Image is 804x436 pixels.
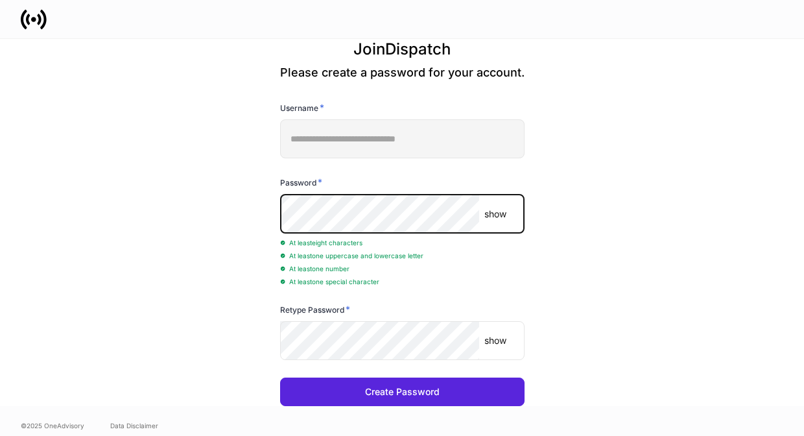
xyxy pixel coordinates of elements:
p: Please create a password for your account. [280,65,525,80]
div: Create Password [365,387,440,396]
p: show [484,334,506,347]
p: show [484,208,506,221]
span: © 2025 OneAdvisory [21,420,84,431]
span: At least eight characters [280,239,362,247]
span: At least one number [280,265,349,272]
h3: Join Dispatch [280,39,525,65]
h6: Retype Password [280,303,350,316]
h6: Username [280,101,324,114]
a: Data Disclaimer [110,420,158,431]
button: Create Password [280,378,525,406]
span: At least one uppercase and lowercase letter [280,252,423,260]
h6: Password [280,176,322,189]
span: At least one special character [280,278,379,285]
